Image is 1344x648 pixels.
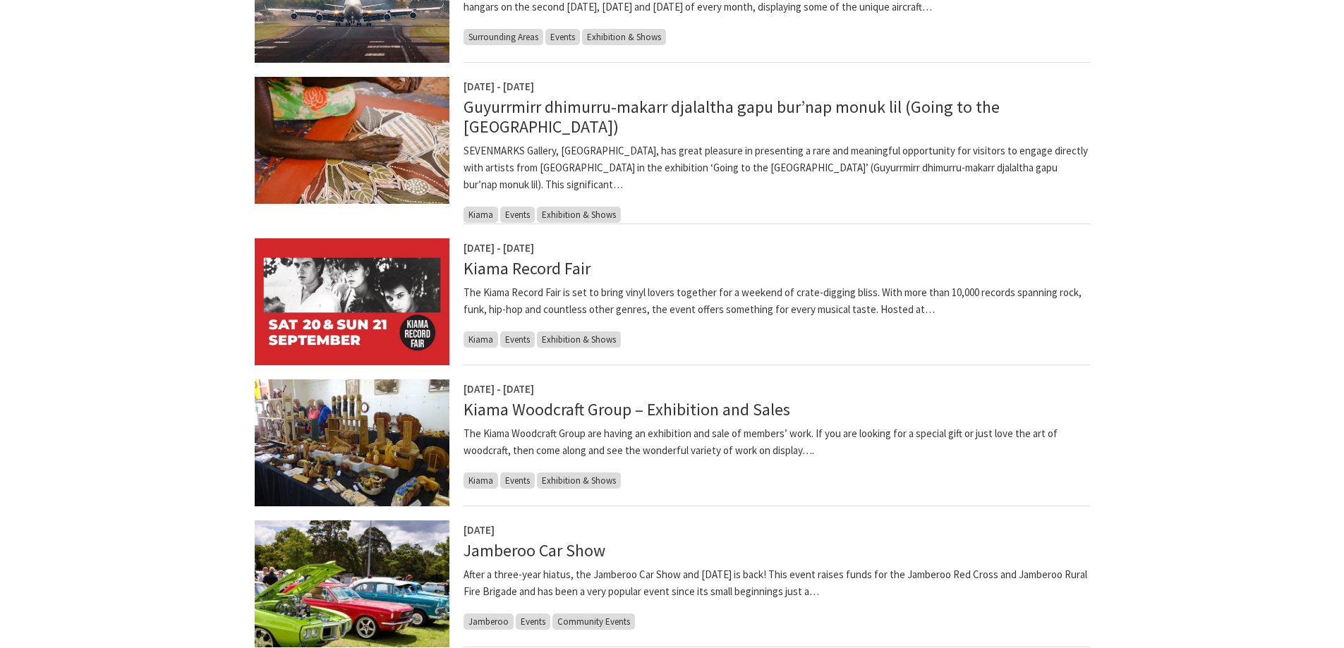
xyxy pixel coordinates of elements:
p: SEVENMARKS Gallery, [GEOGRAPHIC_DATA], has great pleasure in presenting a rare and meaningful opp... [464,142,1090,193]
span: Exhibition & Shows [537,331,621,348]
span: Exhibition & Shows [582,29,666,45]
span: Community Events [552,613,635,630]
span: [DATE] - [DATE] [464,382,534,396]
a: Jamberoo Car Show [464,539,605,561]
a: Kiama Woodcraft Group – Exhibition and Sales [464,398,790,420]
span: Kiama [464,331,498,348]
img: Jamberoo Car Show [255,520,449,647]
span: Events [545,29,580,45]
p: After a three-year hiatus, the Jamberoo Car Show and [DATE] is back! This event raises funds for ... [464,566,1090,600]
span: Jamberoo [464,613,514,630]
span: [DATE] [464,523,495,537]
a: Kiama Record Fair [464,257,591,279]
span: Kiama [464,207,498,223]
span: Exhibition & Shows [537,207,621,223]
span: Events [516,613,550,630]
img: The wonders of wood [255,379,449,506]
span: [DATE] - [DATE] [464,241,534,255]
img: Aboriginal artist Joy Borruwa sitting on the floor painting [255,77,449,204]
span: Events [500,331,535,348]
a: Guyurrmirr dhimurru-makarr djalaltha gapu bur’nap monuk lil (Going to the [GEOGRAPHIC_DATA]) [464,96,1000,137]
p: The Kiama Record Fair is set to bring vinyl lovers together for a weekend of crate-digging bliss.... [464,284,1090,318]
span: Exhibition & Shows [537,472,621,489]
p: The Kiama Woodcraft Group are having an exhibition and sale of members’ work. If you are looking ... [464,425,1090,459]
span: Events [500,207,535,223]
span: Events [500,472,535,489]
span: [DATE] - [DATE] [464,80,534,93]
span: Kiama [464,472,498,489]
span: Surrounding Areas [464,29,543,45]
